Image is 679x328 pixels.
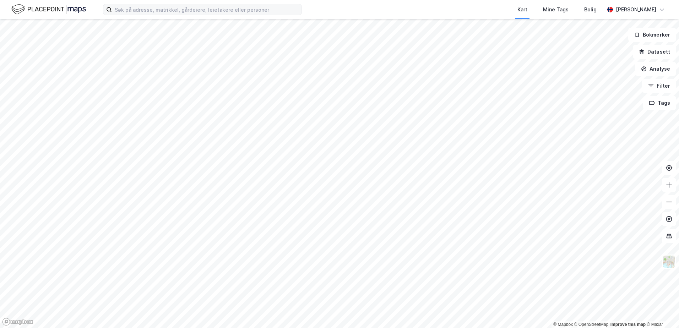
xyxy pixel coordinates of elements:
a: OpenStreetMap [574,322,609,327]
img: logo.f888ab2527a4732fd821a326f86c7f29.svg [11,3,86,16]
button: Tags [643,96,676,110]
img: Z [662,255,676,268]
div: [PERSON_NAME] [616,5,656,14]
button: Datasett [633,45,676,59]
a: Improve this map [610,322,646,327]
button: Analyse [635,62,676,76]
div: Kart [517,5,527,14]
input: Søk på adresse, matrikkel, gårdeiere, leietakere eller personer [112,4,302,15]
div: Kontrollprogram for chat [643,294,679,328]
a: Mapbox homepage [2,318,33,326]
a: Mapbox [553,322,573,327]
button: Bokmerker [628,28,676,42]
div: Bolig [584,5,597,14]
iframe: Chat Widget [643,294,679,328]
button: Filter [642,79,676,93]
div: Mine Tags [543,5,569,14]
